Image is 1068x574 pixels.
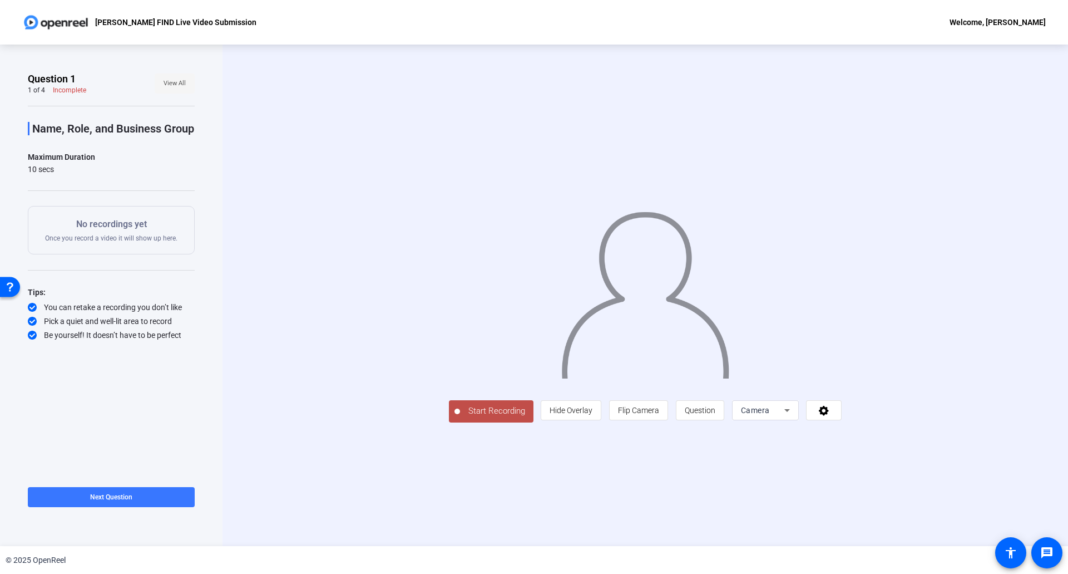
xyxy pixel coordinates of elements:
div: 10 secs [28,164,95,175]
div: Once you record a video it will show up here. [45,218,177,243]
div: Incomplete [53,86,86,95]
div: Welcome, [PERSON_NAME] [950,16,1046,29]
button: Next Question [28,487,195,507]
div: Pick a quiet and well-lit area to record [28,316,195,327]
span: Question [685,406,715,415]
button: Hide Overlay [541,400,601,420]
div: © 2025 OpenReel [6,555,66,566]
div: Maximum Duration [28,150,95,164]
button: Question [676,400,724,420]
div: Tips: [28,286,195,299]
div: You can retake a recording you don’t like [28,302,195,313]
span: Flip Camera [618,406,659,415]
mat-icon: accessibility [1004,546,1017,560]
mat-icon: message [1040,546,1054,560]
span: Camera [741,406,770,415]
div: Be yourself! It doesn’t have to be perfect [28,330,195,341]
span: Question 1 [28,72,76,86]
img: overlay [560,202,730,379]
button: Start Recording [449,400,533,423]
span: Hide Overlay [550,406,592,415]
span: View All [164,75,186,92]
div: 1 of 4 [28,86,45,95]
p: Name, Role, and Business Group [32,122,195,135]
p: No recordings yet [45,218,177,231]
img: OpenReel logo [22,11,90,33]
p: [PERSON_NAME] FIND Live Video Submission [95,16,256,29]
span: Start Recording [460,405,533,418]
span: Next Question [90,493,132,501]
button: Flip Camera [609,400,668,420]
button: View All [155,73,195,94]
